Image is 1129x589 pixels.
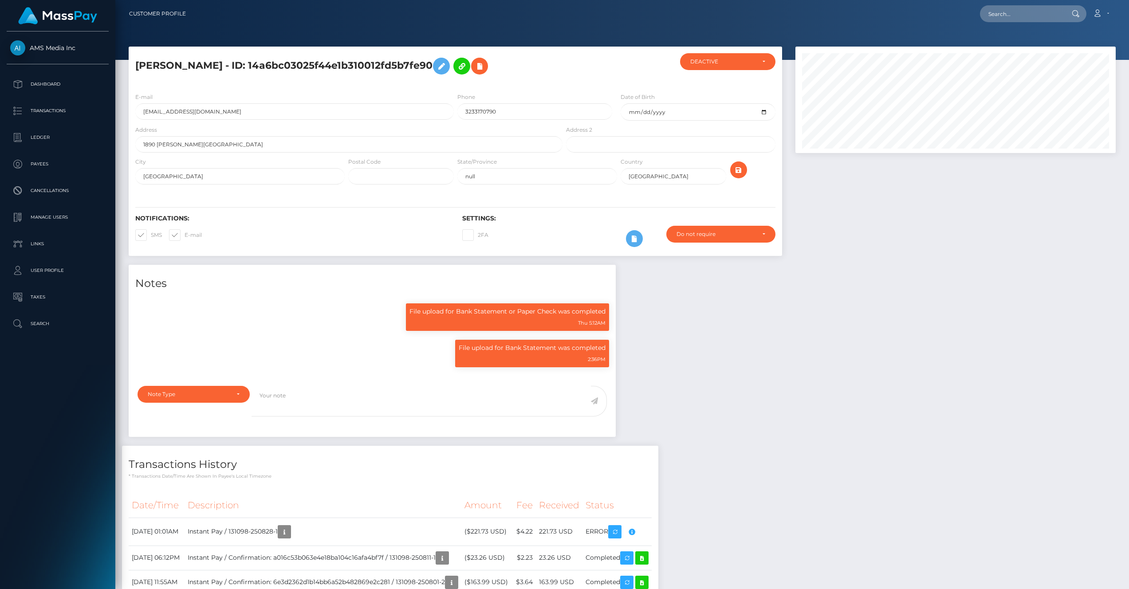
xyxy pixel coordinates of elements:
p: Links [10,237,105,251]
a: Customer Profile [129,4,186,23]
th: Date/Time [129,493,185,518]
label: E-mail [169,229,202,241]
button: Do not require [666,226,775,243]
p: Transactions [10,104,105,118]
p: Search [10,317,105,330]
a: Ledger [7,126,109,149]
td: ($221.73 USD) [461,518,512,546]
p: Taxes [10,291,105,304]
small: Thu 5:12AM [578,320,606,326]
td: [DATE] 06:12PM [129,546,185,570]
label: 2FA [462,229,488,241]
img: AMS Media Inc [10,40,25,55]
label: City [135,158,146,166]
a: User Profile [7,259,109,282]
p: File upload for Bank Statement was completed [459,343,606,353]
label: Date of Birth [621,93,655,101]
h4: Notes [135,276,609,291]
p: File upload for Bank Statement or Paper Check was completed [409,307,606,316]
td: Instant Pay / 131098-250828-1 [185,518,461,546]
h6: Notifications: [135,215,449,222]
label: Phone [457,93,475,101]
th: Received [536,493,582,518]
input: Search... [980,5,1063,22]
a: Search [7,313,109,335]
label: SMS [135,229,162,241]
th: Status [582,493,652,518]
td: Instant Pay / Confirmation: a016c53b063e4e18ba104c16afa4bf7f / 131098-250811-1 [185,546,461,570]
a: Dashboard [7,73,109,95]
div: DEACTIVE [690,58,755,65]
p: Manage Users [10,211,105,224]
p: Ledger [10,131,105,144]
a: Payees [7,153,109,175]
td: Completed [582,546,652,570]
label: Country [621,158,643,166]
label: Postal Code [348,158,381,166]
h4: Transactions History [129,457,652,472]
p: * Transactions date/time are shown in payee's local timezone [129,473,652,479]
a: Cancellations [7,180,109,202]
h6: Settings: [462,215,776,222]
a: Manage Users [7,206,109,228]
p: User Profile [10,264,105,277]
td: ERROR [582,518,652,546]
td: $4.22 [512,518,536,546]
label: State/Province [457,158,497,166]
th: Description [185,493,461,518]
button: DEACTIVE [680,53,776,70]
span: AMS Media Inc [7,44,109,52]
small: 2:36PM [588,356,606,362]
td: [DATE] 01:01AM [129,518,185,546]
a: Links [7,233,109,255]
p: Dashboard [10,78,105,91]
label: Address 2 [566,126,592,134]
th: Fee [512,493,536,518]
th: Amount [461,493,512,518]
a: Transactions [7,100,109,122]
div: Note Type [148,391,229,398]
div: Do not require [677,231,755,238]
td: ($23.26 USD) [461,546,512,570]
label: Address [135,126,157,134]
h5: [PERSON_NAME] - ID: 14a6bc03025f44e1b310012fd5b7fe90 [135,53,558,79]
label: E-mail [135,93,153,101]
img: MassPay Logo [18,7,97,24]
p: Cancellations [10,184,105,197]
a: Taxes [7,286,109,308]
td: 23.26 USD [536,546,582,570]
p: Payees [10,157,105,171]
td: $2.23 [512,546,536,570]
td: 221.73 USD [536,518,582,546]
button: Note Type [138,386,250,403]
